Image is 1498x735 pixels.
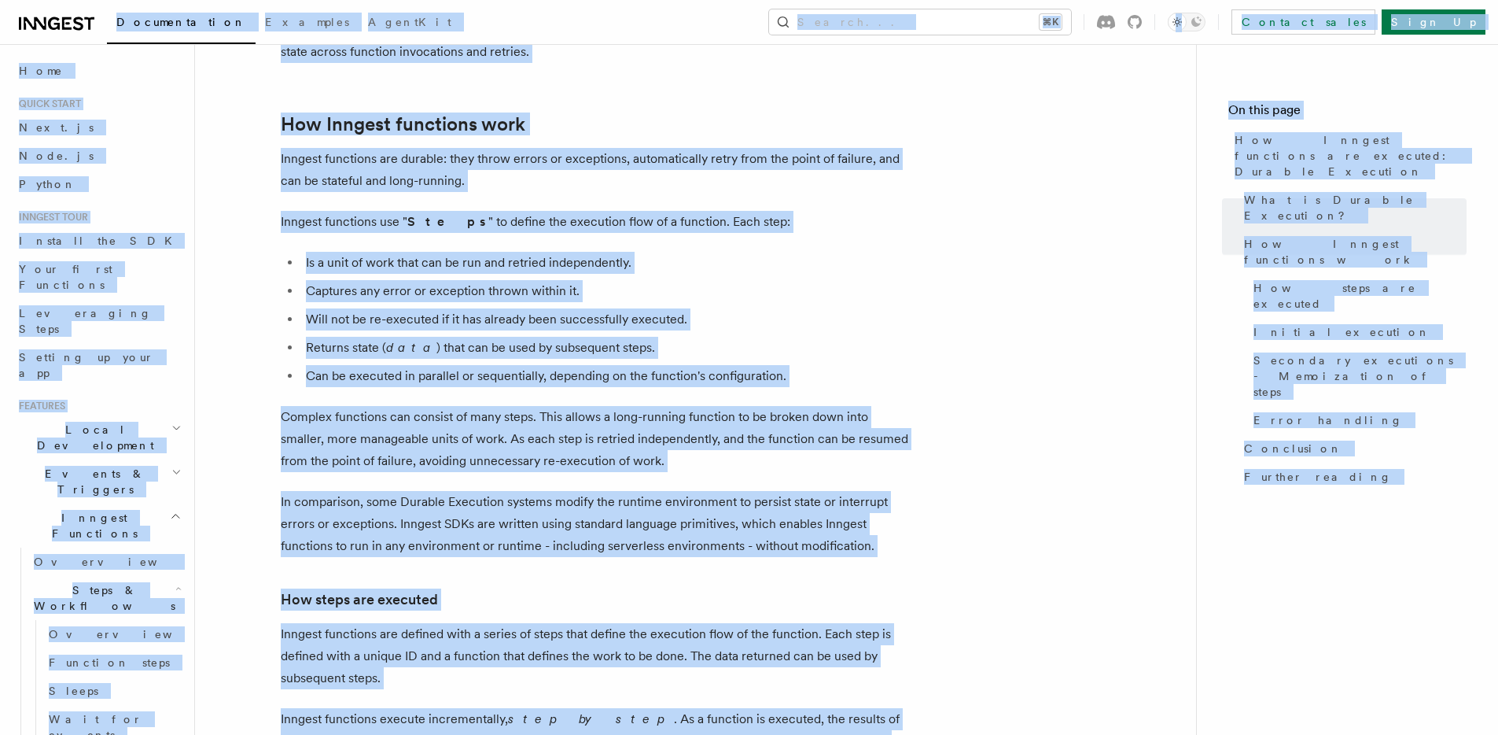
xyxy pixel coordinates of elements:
[301,365,910,387] li: Can be executed in parallel or sequentially, depending on the function's configuration.
[386,340,436,355] em: data
[1247,406,1467,434] a: Error handling
[301,252,910,274] li: Is a unit of work that can be run and retried independently.
[28,576,185,620] button: Steps & Workflows
[19,351,154,379] span: Setting up your app
[19,263,112,291] span: Your first Functions
[281,406,910,472] p: Complex functions can consist of many steps. This allows a long-running function to be broken dow...
[13,466,171,497] span: Events & Triggers
[1238,186,1467,230] a: What is Durable Execution?
[116,16,246,28] span: Documentation
[13,343,185,387] a: Setting up your app
[13,510,170,541] span: Inngest Functions
[1244,192,1467,223] span: What is Durable Execution?
[42,620,185,648] a: Overview
[407,214,488,229] strong: Steps
[301,308,910,331] li: Will not be re-executed if it has already been successfully executed.
[13,170,185,198] a: Python
[1382,9,1485,35] a: Sign Up
[19,150,94,162] span: Node.js
[1247,346,1467,406] a: Secondary executions - Memoization of steps
[1253,324,1430,340] span: Initial execution
[1168,13,1205,31] button: Toggle dark mode
[1238,463,1467,491] a: Further reading
[13,299,185,343] a: Leveraging Steps
[107,5,256,44] a: Documentation
[42,677,185,705] a: Sleeps
[13,98,81,110] span: Quick start
[49,628,211,641] span: Overview
[769,9,1071,35] button: Search...⌘K
[1228,101,1467,126] h4: On this page
[281,113,525,135] a: How Inngest functions work
[1244,469,1392,485] span: Further reading
[13,227,185,255] a: Install the SDK
[1235,132,1467,179] span: How Inngest functions are executed: Durable Execution
[359,5,461,42] a: AgentKit
[42,648,185,677] a: Function steps
[13,113,185,142] a: Next.js
[301,280,910,302] li: Captures any error or exception thrown within it.
[1253,280,1467,312] span: How steps are executed
[13,211,88,223] span: Inngest tour
[13,255,185,299] a: Your first Functions
[1253,353,1467,400] span: Secondary executions - Memoization of steps
[1244,441,1342,456] span: Conclusion
[1253,412,1403,428] span: Error handling
[13,422,171,453] span: Local Development
[301,337,910,359] li: Returns state ( ) that can be used by subsequent steps.
[1247,318,1467,346] a: Initial execution
[13,400,65,412] span: Features
[256,5,359,42] a: Examples
[13,416,185,460] button: Local Development
[508,711,674,726] em: step by step
[13,460,185,504] button: Events & Triggers
[281,491,910,557] p: In comparison, some Durable Execution systems modify the runtime environment to persist state or ...
[19,307,152,335] span: Leveraging Steps
[281,211,910,233] p: Inngest functions use " " to define the execution flow of a function. Each step:
[1238,230,1467,274] a: How Inngest functions work
[13,142,185,170] a: Node.js
[281,623,910,689] p: Inngest functions are defined with a series of steps that define the execution flow of the functi...
[19,178,76,190] span: Python
[281,148,910,192] p: Inngest functions are durable: they throw errors or exceptions, automatically retry from the poin...
[49,685,98,697] span: Sleeps
[49,656,170,669] span: Function steps
[28,582,175,614] span: Steps & Workflows
[1238,434,1467,463] a: Conclusion
[19,63,63,79] span: Home
[1231,9,1375,35] a: Contact sales
[1040,14,1062,30] kbd: ⌘K
[1228,126,1467,186] a: How Inngest functions are executed: Durable Execution
[19,235,182,247] span: Install the SDK
[265,16,349,28] span: Examples
[281,589,438,611] a: How steps are executed
[1244,236,1467,268] span: How Inngest functions work
[368,16,451,28] span: AgentKit
[28,548,185,576] a: Overview
[13,57,185,85] a: Home
[1247,274,1467,318] a: How steps are executed
[19,121,94,134] span: Next.js
[34,556,196,568] span: Overview
[13,504,185,548] button: Inngest Functions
